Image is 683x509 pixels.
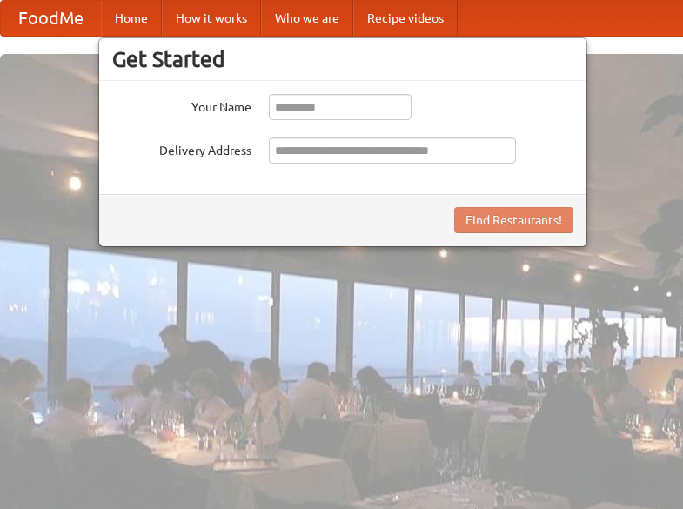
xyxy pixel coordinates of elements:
[454,207,573,233] button: Find Restaurants!
[353,1,458,36] a: Recipe videos
[162,1,261,36] a: How it works
[112,137,251,159] label: Delivery Address
[101,1,162,36] a: Home
[112,46,573,72] h3: Get Started
[261,1,353,36] a: Who we are
[1,1,101,36] a: FoodMe
[112,94,251,116] label: Your Name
